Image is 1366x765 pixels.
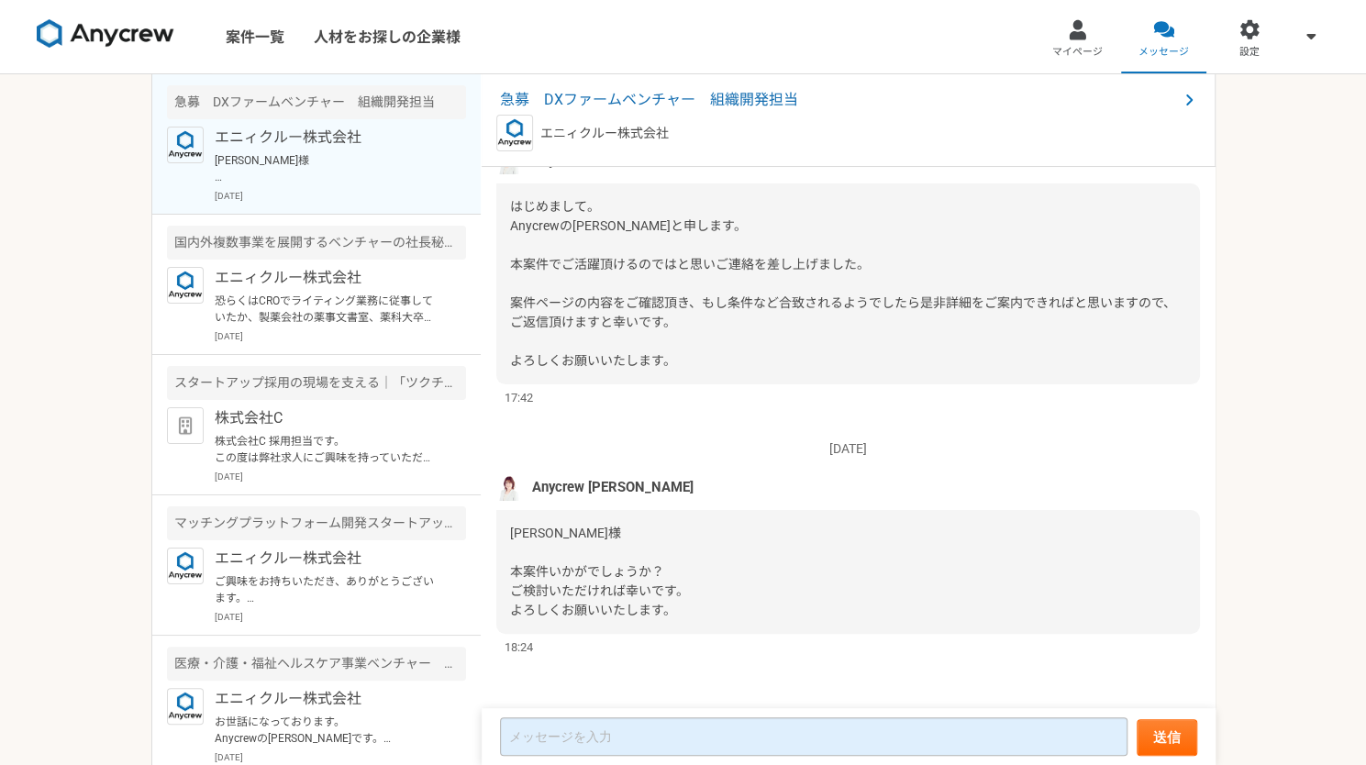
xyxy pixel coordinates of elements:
div: 医療・介護・福祉ヘルスケア事業ベンチャー 人事統括ポジション（労務メイン） [167,647,466,681]
span: Anycrew [PERSON_NAME] [532,477,694,497]
p: 恐らくはCROでライティング業務に従事していたか、製薬会社の薬事文書室、薬科大卒の方などがよろしいかと存じます。ご参考になれば。 [215,293,441,326]
p: 株式会社C 採用担当です。 この度は弊社求人にご興味を持っていただきありがとうございます。 プロフィールを拝見し検討させていただいた結果、 誠に残念ながら今回のタイミングではご希望に沿えない結果... [215,433,441,466]
p: [PERSON_NAME]様 本案件いかがでしょうか？ ご検討いただければ幸いです。 よろしくお願いいたします。 [215,152,441,185]
img: logo_text_blue_01.png [167,688,204,725]
img: logo_text_blue_01.png [167,267,204,304]
p: [DATE] [215,610,466,624]
span: 18:24 [505,638,533,656]
button: 送信 [1137,719,1197,756]
p: [DATE] [215,470,466,483]
div: 急募 DXファームベンチャー 組織開発担当 [167,85,466,119]
img: logo_text_blue_01.png [167,548,204,584]
p: エニィクルー株式会社 [215,127,441,149]
p: エニィクルー株式会社 [215,267,441,289]
p: エニィクルー株式会社 [540,124,669,143]
span: [PERSON_NAME]様 本案件いかがでしょうか？ ご検討いただければ幸いです。 よろしくお願いいたします。 [510,526,689,617]
span: マイページ [1052,45,1103,60]
img: default_org_logo-42cde973f59100197ec2c8e796e4974ac8490bb5b08a0eb061ff975e4574aa76.png [167,407,204,444]
span: はじめまして。 Anycrewの[PERSON_NAME]と申します。 本案件でご活躍頂けるのではと思いご連絡を差し上げました。 案件ページの内容をご確認頂き、もし条件など合致されるようでしたら... [510,199,1176,368]
p: [DATE] [215,329,466,343]
span: メッセージ [1138,45,1189,60]
p: [DATE] [215,750,466,764]
p: エニィクルー株式会社 [215,688,441,710]
p: [DATE] [215,189,466,203]
span: 急募 DXファームベンチャー 組織開発担当 [500,89,1178,111]
p: お世話になっております。 Anycrewの[PERSON_NAME]です。 ご経歴を拝見させていただき、お声がけさせていただきました。 こちらの案件の応募はいかがでしょうか？ 必須スキル面をご確... [215,714,441,747]
img: %E5%90%8D%E7%A7%B0%E6%9C%AA%E8%A8%AD%E5%AE%9A%E3%81%AE%E3%83%87%E3%82%B6%E3%82%A4%E3%83%B3__3_.png [496,473,524,501]
div: 国内外複数事業を展開するベンチャーの社長秘書兼PM [167,226,466,260]
div: マッチングプラットフォーム開発スタートアップ 人材・BPO領域の新規事業開発 [167,506,466,540]
p: [DATE] [496,439,1200,459]
span: 設定 [1239,45,1260,60]
img: 8DqYSo04kwAAAAASUVORK5CYII= [37,19,174,49]
div: スタートアップ採用の現場を支える｜「ツクチム」の媒体運用・ディレクション担当 [167,366,466,400]
p: ご興味をお持ちいただき、ありがとうございます。 現在、多数の方よりご応募をいただいておりますので、プロフィールをもとに社内で検討させて頂き、ご面談にお繋ぎできそうでしたら、改めてご連絡させて頂き... [215,573,441,606]
span: 17:42 [505,389,533,406]
p: 株式会社C [215,407,441,429]
p: エニィクルー株式会社 [215,548,441,570]
img: logo_text_blue_01.png [167,127,204,163]
img: logo_text_blue_01.png [496,115,533,151]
